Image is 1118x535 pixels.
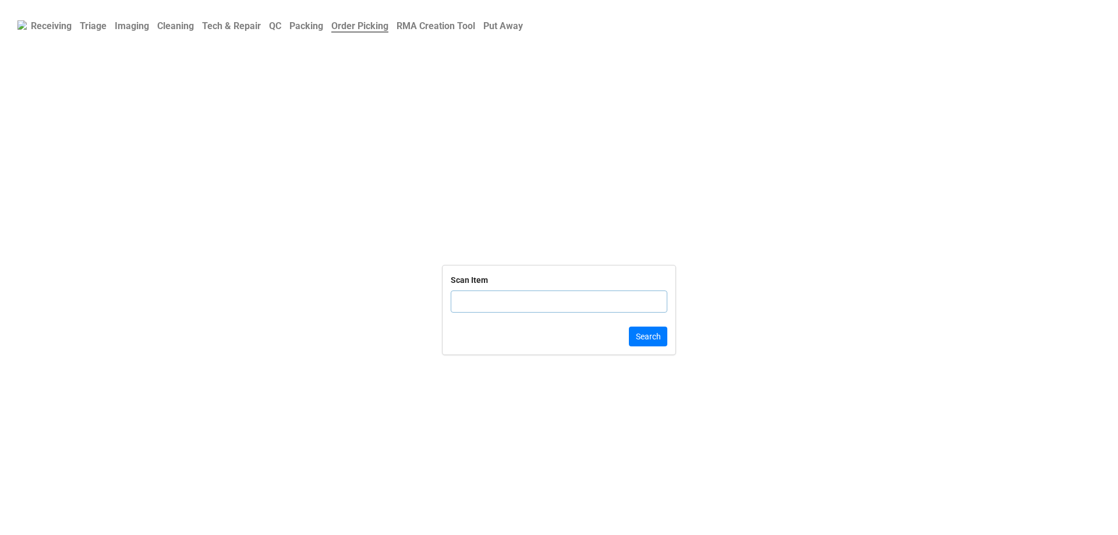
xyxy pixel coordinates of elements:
b: Put Away [483,20,523,31]
a: Triage [76,15,111,37]
b: QC [269,20,281,31]
b: Imaging [115,20,149,31]
a: Cleaning [153,15,198,37]
a: Imaging [111,15,153,37]
button: Search [629,327,667,346]
a: Tech & Repair [198,15,265,37]
b: Packing [289,20,323,31]
b: Receiving [31,20,72,31]
a: Receiving [27,15,76,37]
b: RMA Creation Tool [397,20,475,31]
a: RMA Creation Tool [392,15,479,37]
a: Packing [285,15,327,37]
a: Put Away [479,15,527,37]
a: QC [265,15,285,37]
a: Order Picking [327,15,392,37]
div: Scan Item [451,274,488,286]
b: Cleaning [157,20,194,31]
b: Triage [80,20,107,31]
img: RexiLogo.png [17,20,27,30]
b: Tech & Repair [202,20,261,31]
b: Order Picking [331,20,388,33]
